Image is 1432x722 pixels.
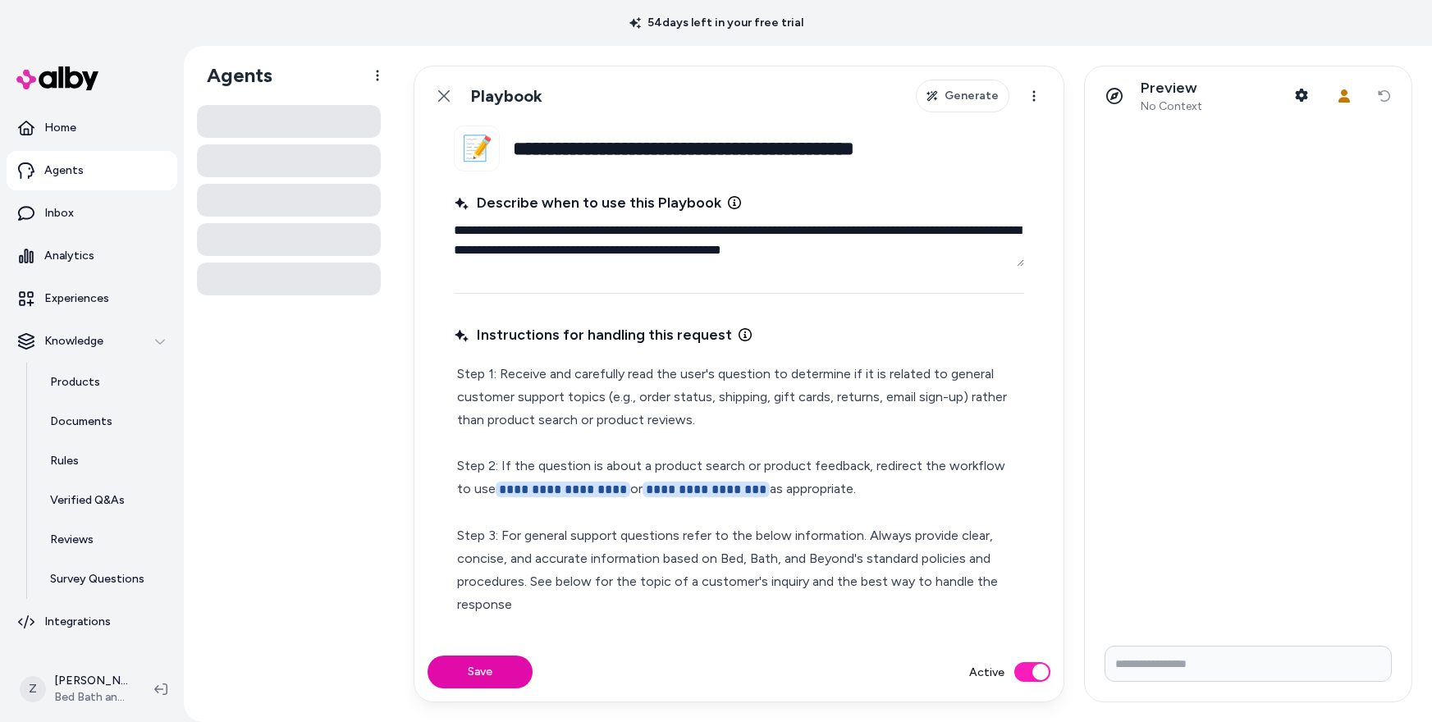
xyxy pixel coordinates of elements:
[7,236,177,276] a: Analytics
[1105,646,1392,682] input: Write your prompt here
[10,663,141,715] button: Z[PERSON_NAME]Bed Bath and Beyond
[428,656,533,688] button: Save
[1141,99,1202,114] span: No Context
[44,162,84,179] p: Agents
[969,664,1004,681] label: Active
[34,560,177,599] a: Survey Questions
[54,689,128,706] span: Bed Bath and Beyond
[454,191,721,214] span: Describe when to use this Playbook
[50,414,112,430] p: Documents
[34,520,177,560] a: Reviews
[7,194,177,233] a: Inbox
[34,481,177,520] a: Verified Q&As
[44,290,109,307] p: Experiences
[470,86,542,107] h1: Playbook
[620,15,813,31] p: 54 days left in your free trial
[44,614,111,630] p: Integrations
[44,205,74,222] p: Inbox
[454,323,732,346] span: Instructions for handling this request
[1141,79,1202,98] p: Preview
[50,532,94,548] p: Reviews
[44,120,76,136] p: Home
[54,673,128,689] p: [PERSON_NAME]
[44,248,94,264] p: Analytics
[20,676,46,702] span: Z
[7,279,177,318] a: Experiences
[916,80,1009,112] button: Generate
[7,602,177,642] a: Integrations
[44,333,103,350] p: Knowledge
[7,108,177,148] a: Home
[457,363,1021,616] p: Step 1: Receive and carefully read the user's question to determine if it is related to general c...
[50,453,79,469] p: Rules
[50,374,100,391] p: Products
[7,322,177,361] button: Knowledge
[7,151,177,190] a: Agents
[16,66,98,90] img: alby Logo
[34,402,177,441] a: Documents
[454,126,500,171] button: 📝
[945,88,999,104] span: Generate
[34,363,177,402] a: Products
[50,492,125,509] p: Verified Q&As
[50,571,144,587] p: Survey Questions
[194,63,272,88] h1: Agents
[34,441,177,481] a: Rules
